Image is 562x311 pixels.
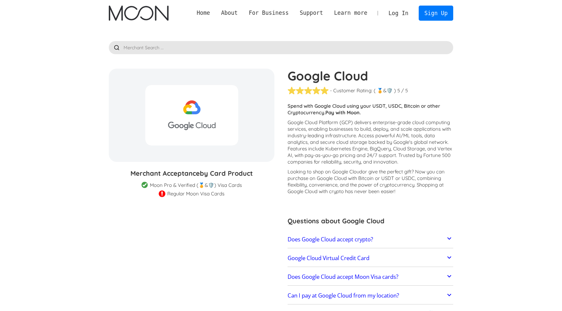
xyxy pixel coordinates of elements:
[167,190,224,197] div: Regular Moon Visa Cards
[249,9,289,17] div: For Business
[401,87,408,94] div: / 5
[288,270,453,284] a: Does Google Cloud accept Moon Visa cards?
[294,9,328,17] div: Support
[288,289,453,303] a: Can I pay at Google Cloud from my location?
[288,292,399,299] h2: Can I pay at Google Cloud from my location?
[325,109,361,116] strong: Pay with Moon.
[394,87,396,94] div: )
[288,168,453,195] p: Looking to shop on Google Cloud ? Now you can purchase on Google Cloud with Bitcoin or USDT or US...
[383,6,414,20] a: Log In
[288,69,453,83] h1: Google Cloud
[221,9,238,17] div: About
[109,6,168,21] a: home
[334,9,367,17] div: Learn more
[288,119,453,165] p: Google Cloud Platform (GCP) delivers enterprise-grade cloud computing services, enabling business...
[288,255,369,261] h2: Google Cloud Virtual Credit Card
[374,87,376,94] div: (
[109,168,274,178] h3: Merchant Acceptance
[288,251,453,265] a: Google Cloud Virtual Credit Card
[419,6,453,20] a: Sign Up
[330,87,372,94] div: - Customer Rating:
[397,87,400,94] div: 5
[377,87,393,94] div: 🏅&🛡️
[362,168,411,175] span: or give the perfect gift
[288,216,453,226] h3: Questions about Google Cloud
[191,9,216,17] a: Home
[109,41,453,54] input: Merchant Search ...
[288,103,453,116] p: Spend with Google Cloud using your USDT, USDC, Bitcoin or other Cryptocurrency.
[200,169,253,177] span: by Card Product
[109,6,168,21] img: Moon Logo
[216,9,243,17] div: About
[300,9,323,17] div: Support
[150,182,242,189] div: Moon Pro & Verified (🏅&🛡️) Visa Cards
[288,233,453,246] a: Does Google Cloud accept crypto?
[329,9,373,17] div: Learn more
[288,274,398,280] h2: Does Google Cloud accept Moon Visa cards?
[243,9,294,17] div: For Business
[288,236,373,243] h2: Does Google Cloud accept crypto?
